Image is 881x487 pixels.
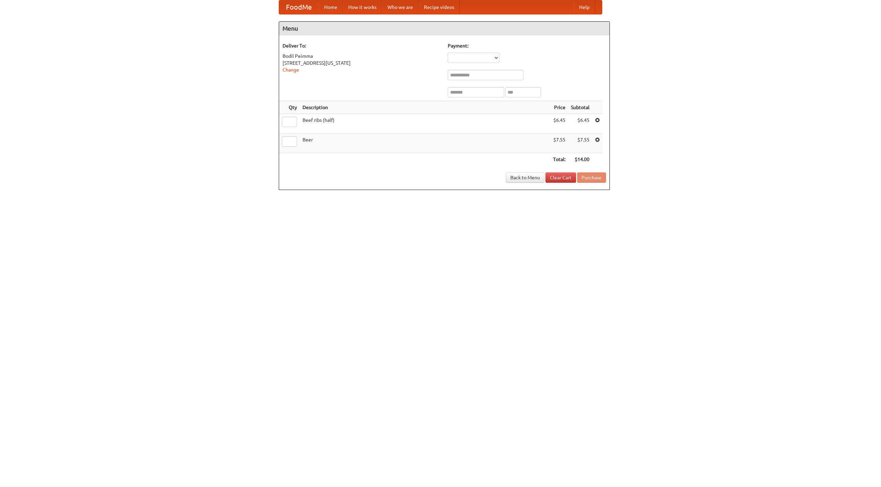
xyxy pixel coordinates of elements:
a: Recipe videos [418,0,460,14]
h5: Deliver To: [283,42,441,49]
td: Beer [300,134,550,153]
td: $7.55 [568,134,592,153]
a: Help [574,0,595,14]
th: Total: [550,153,568,166]
a: Change [283,67,299,73]
h5: Payment: [448,42,606,49]
td: $6.45 [550,114,568,134]
a: Back to Menu [506,172,544,183]
th: Subtotal [568,101,592,114]
td: $7.55 [550,134,568,153]
a: Clear Cart [545,172,576,183]
a: FoodMe [279,0,319,14]
td: Beef ribs (half) [300,114,550,134]
div: [STREET_ADDRESS][US_STATE] [283,60,441,66]
th: Qty [279,101,300,114]
th: $14.00 [568,153,592,166]
th: Price [550,101,568,114]
a: Who we are [382,0,418,14]
a: Home [319,0,343,14]
div: Bodil Peimma [283,53,441,60]
a: How it works [343,0,382,14]
td: $6.45 [568,114,592,134]
h4: Menu [279,22,609,35]
button: Purchase [577,172,606,183]
th: Description [300,101,550,114]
